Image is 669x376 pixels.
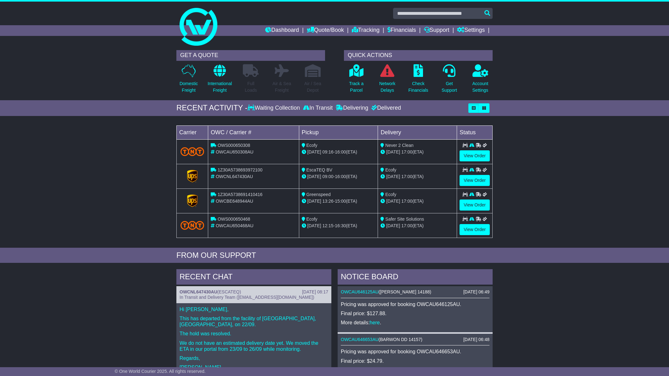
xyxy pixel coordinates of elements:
p: Account Settings [472,80,489,94]
img: TNT_Domestic.png [180,221,204,229]
p: More details: . [341,320,489,326]
p: [PERSON_NAME] [180,364,328,370]
span: 16:30 [335,223,346,228]
span: BARWON DD 14157 [380,337,421,342]
a: View Order [460,175,490,186]
a: Financials [387,25,416,36]
span: [DATE] [307,149,321,154]
a: GetSupport [441,64,457,97]
div: ( ) [341,337,489,342]
a: DomesticFreight [179,64,198,97]
div: FROM OUR SUPPORT [176,251,493,260]
a: here [370,320,380,325]
span: 17:00 [401,199,412,204]
div: - (ETA) [302,149,375,155]
p: Regards, [180,355,328,361]
span: ESCATEQ [219,289,240,294]
p: Pricing was approved for booking OWCAU646653AU. [341,349,489,355]
a: OWCAU646125AU [341,289,379,294]
a: NetworkDelays [379,64,396,97]
span: Never 2 Clean [385,143,414,148]
div: RECENT CHAT [176,269,331,286]
div: - (ETA) [302,198,375,205]
a: OWCAU646653AU [341,337,379,342]
a: AccountSettings [472,64,489,97]
td: Status [457,125,493,139]
span: 13:26 [323,199,334,204]
span: OWS000650468 [218,217,250,222]
div: GET A QUOTE [176,50,325,61]
td: OWC / Carrier # [208,125,299,139]
a: View Order [460,150,490,161]
div: Delivering [334,105,370,112]
p: Full Loads [243,80,259,94]
a: Settings [457,25,485,36]
span: Ecofy [306,217,317,222]
a: Quote/Book [307,25,344,36]
span: EscaTEQ BV [306,167,332,172]
div: NOTICE BOARD [338,269,493,286]
a: Tracking [352,25,380,36]
span: 17:00 [401,174,412,179]
a: OWCNL647430AU [180,289,217,294]
span: [DATE] [307,199,321,204]
p: Track a Parcel [349,80,363,94]
span: 16:00 [335,174,346,179]
span: © One World Courier 2025. All rights reserved. [115,369,206,374]
div: [DATE] 08:17 [302,289,328,295]
span: 15:00 [335,199,346,204]
span: [DATE] [307,174,321,179]
td: Delivery [378,125,457,139]
span: 17:00 [401,149,412,154]
span: Safer Site Solutions [385,217,424,222]
p: Air / Sea Depot [304,80,321,94]
div: Delivered [370,105,401,112]
div: - (ETA) [302,173,375,180]
span: 12:15 [323,223,334,228]
div: (ETA) [380,198,454,205]
span: OWCNL647430AU [216,174,253,179]
a: Track aParcel [349,64,364,97]
div: ( ) [180,289,328,295]
span: OWCAU650308AU [216,149,254,154]
div: (ETA) [380,223,454,229]
p: Check Financials [409,80,428,94]
div: [DATE] 06:48 [463,337,489,342]
p: Final price: $24.79. [341,358,489,364]
a: CheckFinancials [408,64,429,97]
p: Air & Sea Freight [272,80,291,94]
p: Network Delays [379,80,395,94]
span: 1Z30A5738693972100 [218,167,262,172]
td: Pickup [299,125,378,139]
span: OWCBE648944AU [216,199,253,204]
span: 09:16 [323,149,334,154]
span: [DATE] [386,199,400,204]
span: 16:00 [335,149,346,154]
span: Ecofy [306,143,317,148]
div: In Transit [301,105,334,112]
span: Greenspeed [306,192,331,197]
a: InternationalFreight [207,64,232,97]
div: (ETA) [380,173,454,180]
p: Hi [PERSON_NAME], [180,306,328,312]
span: 09:00 [323,174,334,179]
span: [PERSON_NAME] 14188 [380,289,430,294]
p: We do not have an estimated delivery date yet. We moved the ETA in our portal from 23/09 to 26/09... [180,340,328,352]
a: Support [424,25,449,36]
div: - (ETA) [302,223,375,229]
span: In Transit and Delivery Team ([EMAIL_ADDRESS][DOMAIN_NAME]) [180,295,314,300]
p: International Freight [208,80,232,94]
span: [DATE] [386,223,400,228]
p: This has departed from the facility of [GEOGRAPHIC_DATA], [GEOGRAPHIC_DATA], on 22/09. [180,315,328,327]
a: Dashboard [265,25,299,36]
p: The hold was resolved. [180,331,328,337]
span: [DATE] [386,149,400,154]
span: Ecofy [385,192,396,197]
p: Get Support [442,80,457,94]
span: OWS000650308 [218,143,250,148]
span: [DATE] [386,174,400,179]
a: View Order [460,200,490,211]
span: OWCAU650468AU [216,223,254,228]
p: Pricing was approved for booking OWCAU646125AU. [341,301,489,307]
p: Domestic Freight [180,80,198,94]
